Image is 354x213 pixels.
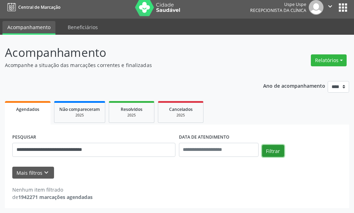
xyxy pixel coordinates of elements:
i:  [326,2,334,10]
span: Resolvidos [121,106,142,112]
button: Filtrar [262,145,284,157]
span: Recepcionista da clínica [250,7,306,13]
button: apps [337,1,349,14]
div: 2025 [114,113,149,118]
div: Uspe Uspe [250,1,306,7]
div: 2025 [59,113,100,118]
a: Acompanhamento [2,21,55,35]
span: Agendados [16,106,39,112]
label: PESQUISAR [12,132,36,143]
p: Acompanhamento [5,44,246,61]
a: Beneficiários [63,21,103,33]
span: Cancelados [169,106,193,112]
button: Relatórios [311,54,347,66]
span: Não compareceram [59,106,100,112]
button: Mais filtroskeyboard_arrow_down [12,167,54,179]
label: DATA DE ATENDIMENTO [179,132,229,143]
div: 2025 [163,113,198,118]
a: Central de Marcação [5,1,60,13]
p: Acompanhe a situação das marcações correntes e finalizadas [5,61,246,69]
div: de [12,193,93,201]
p: Ano de acompanhamento [263,81,325,90]
span: Central de Marcação [18,4,60,10]
div: Nenhum item filtrado [12,186,93,193]
i: keyboard_arrow_down [42,169,50,177]
strong: 1942271 marcações agendadas [18,194,93,200]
